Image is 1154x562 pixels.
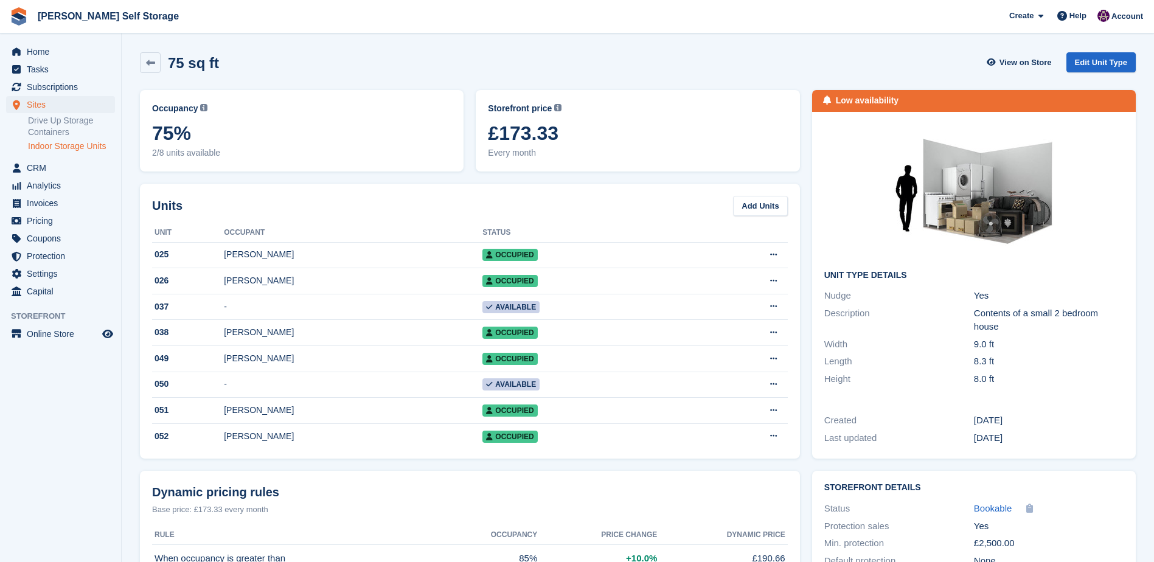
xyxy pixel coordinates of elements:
a: menu [6,283,115,300]
div: 050 [152,378,224,390]
a: View on Store [985,52,1057,72]
a: Indoor Storage Units [28,140,115,152]
span: 2/8 units available [152,147,451,159]
a: Preview store [100,327,115,341]
div: [PERSON_NAME] [224,274,482,287]
span: Every month [488,147,787,159]
td: - [224,294,482,320]
span: Coupons [27,230,100,247]
h2: 75 sq ft [168,55,219,71]
div: Nudge [824,289,974,303]
div: 026 [152,274,224,287]
span: Available [482,301,540,313]
div: 052 [152,430,224,443]
span: CRM [27,159,100,176]
a: menu [6,265,115,282]
a: Add Units [733,196,787,216]
span: Home [27,43,100,60]
span: Create [1009,10,1034,22]
div: Description [824,307,974,334]
div: Height [824,372,974,386]
a: menu [6,159,115,176]
div: Protection sales [824,519,974,533]
div: Min. protection [824,536,974,550]
div: [PERSON_NAME] [224,248,482,261]
a: menu [6,325,115,342]
a: menu [6,248,115,265]
a: menu [6,230,115,247]
span: Online Store [27,325,100,342]
a: menu [6,195,115,212]
a: Bookable [974,502,1012,516]
span: Protection [27,248,100,265]
td: - [224,372,482,398]
div: 049 [152,352,224,365]
div: Status [824,502,974,516]
span: Storefront [11,310,121,322]
span: Tasks [27,61,100,78]
img: icon-info-grey-7440780725fd019a000dd9b08b2336e03edf1995a4989e88bcd33f0948082b44.svg [200,104,207,111]
div: Length [824,355,974,369]
span: Bookable [974,503,1012,513]
th: Rule [152,526,437,545]
div: [PERSON_NAME] [224,352,482,365]
div: Last updated [824,431,974,445]
a: menu [6,78,115,95]
span: Occupied [482,275,537,287]
div: 051 [152,404,224,417]
span: Pricing [27,212,100,229]
span: Dynamic price [727,529,785,540]
span: Subscriptions [27,78,100,95]
div: 8.3 ft [974,355,1124,369]
span: View on Store [999,57,1052,69]
div: Base price: £173.33 every month [152,504,788,516]
div: Created [824,414,974,428]
span: Sites [27,96,100,113]
span: £173.33 [488,122,787,144]
div: 8.0 ft [974,372,1124,386]
div: Yes [974,519,1124,533]
span: Help [1069,10,1086,22]
div: [DATE] [974,431,1124,445]
span: Occupied [482,249,537,261]
span: Occupied [482,353,537,365]
div: 037 [152,300,224,313]
a: menu [6,61,115,78]
a: Drive Up Storage Containers [28,115,115,138]
a: menu [6,212,115,229]
a: Edit Unit Type [1066,52,1136,72]
span: Occupied [482,431,537,443]
span: Occupied [482,404,537,417]
h2: Units [152,196,182,215]
span: Occupancy [152,102,198,115]
span: Invoices [27,195,100,212]
a: [PERSON_NAME] Self Storage [33,6,184,26]
th: Occupant [224,223,482,243]
div: [PERSON_NAME] [224,404,482,417]
img: stora-icon-8386f47178a22dfd0bd8f6a31ec36ba5ce8667c1dd55bd0f319d3a0aa187defe.svg [10,7,28,26]
div: [PERSON_NAME] [224,430,482,443]
div: [PERSON_NAME] [224,326,482,339]
div: Width [824,338,974,352]
div: 025 [152,248,224,261]
div: 038 [152,326,224,339]
div: £2,500.00 [974,536,1124,550]
img: icon-info-grey-7440780725fd019a000dd9b08b2336e03edf1995a4989e88bcd33f0948082b44.svg [554,104,561,111]
span: Price change [601,529,657,540]
span: Occupancy [491,529,537,540]
img: Nikki Ambrosini [1097,10,1110,22]
div: Contents of a small 2 bedroom house [974,307,1124,334]
span: Account [1111,10,1143,23]
h2: Unit Type details [824,271,1124,280]
h2: Storefront Details [824,483,1124,493]
div: Dynamic pricing rules [152,483,788,501]
a: menu [6,43,115,60]
th: Status [482,223,693,243]
span: 75% [152,122,451,144]
div: 9.0 ft [974,338,1124,352]
span: Capital [27,283,100,300]
span: Analytics [27,177,100,194]
div: Yes [974,289,1124,303]
th: Unit [152,223,224,243]
a: menu [6,96,115,113]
